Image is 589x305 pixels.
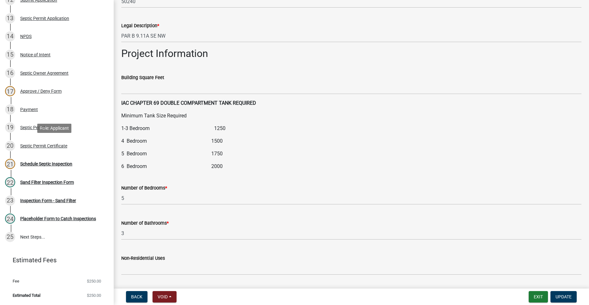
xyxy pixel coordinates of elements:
[5,86,15,96] div: 17
[5,13,15,23] div: 13
[5,68,15,78] div: 16
[153,291,177,302] button: Void
[121,24,159,28] label: Legal Description
[556,294,572,299] span: Update
[529,291,548,302] button: Exit
[87,279,101,283] span: $250.00
[5,177,15,187] div: 22
[121,47,581,59] h2: Project Information
[5,214,15,224] div: 24
[121,163,581,170] p: 6 Bedroom 2000
[20,71,69,75] div: Septic Owner Agreement
[5,141,15,151] div: 20
[20,53,51,57] div: Notice of Intent
[126,291,147,302] button: Back
[37,124,71,133] div: Role: Applicant
[20,216,96,221] div: Placeholder Form to Catch Inspections
[87,293,101,297] span: $250.00
[5,232,15,242] div: 25
[20,162,72,166] div: Schedule Septic Inspection
[20,144,67,148] div: Septic Permit Certificate
[131,294,142,299] span: Back
[121,150,581,158] p: 5 Bedroom 1750
[121,221,169,226] label: Number of Bathrooms
[121,137,581,145] p: 4 Bedroom 1500
[5,254,104,266] a: Estimated Fees
[20,107,38,112] div: Payment
[20,89,62,93] div: Approve / Deny Form
[13,293,40,297] span: Estimated Total
[20,34,32,39] div: NPDS
[5,50,15,60] div: 15
[550,291,577,302] button: Update
[5,122,15,133] div: 19
[121,76,164,80] label: Building Square Feet
[121,100,256,106] strong: IAC CHAPTER 69 DOUBLE COMPARTMENT TANK REQUIRED
[13,279,19,283] span: Fee
[158,294,168,299] span: Void
[5,196,15,206] div: 23
[5,159,15,169] div: 21
[20,198,76,203] div: Inspection Form - Sand Filter
[5,104,15,115] div: 18
[20,16,69,21] div: Septic Permit Application
[121,112,581,120] p: Minimum Tank Size Required
[20,125,46,130] div: Septic Permit
[121,125,581,132] p: 1-3 Bedroom 1250
[20,180,74,184] div: Sand Filter Inspection Form
[121,256,165,261] label: Non-Residential Uses
[121,186,167,190] label: Number of Bedrooms
[5,31,15,41] div: 14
